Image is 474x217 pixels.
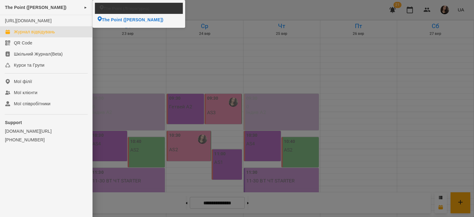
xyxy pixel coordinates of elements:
[14,90,37,96] div: Мої клієнти
[14,40,32,46] div: QR Code
[14,62,44,68] div: Курси та Групи
[14,51,63,57] div: Шкільний Журнал(Beta)
[5,5,66,10] span: The Point ([PERSON_NAME])
[5,119,87,126] p: Support
[104,5,149,11] span: The Point (Літературна)
[14,29,55,35] div: Журнал відвідувань
[102,17,163,23] span: The Point ([PERSON_NAME])
[5,137,87,143] a: [PHONE_NUMBER]
[5,18,52,23] a: [URL][DOMAIN_NAME]
[84,5,87,10] span: ►
[14,101,51,107] div: Мої співробітники
[5,128,87,134] a: [DOMAIN_NAME][URL]
[14,78,32,85] div: Мої філії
